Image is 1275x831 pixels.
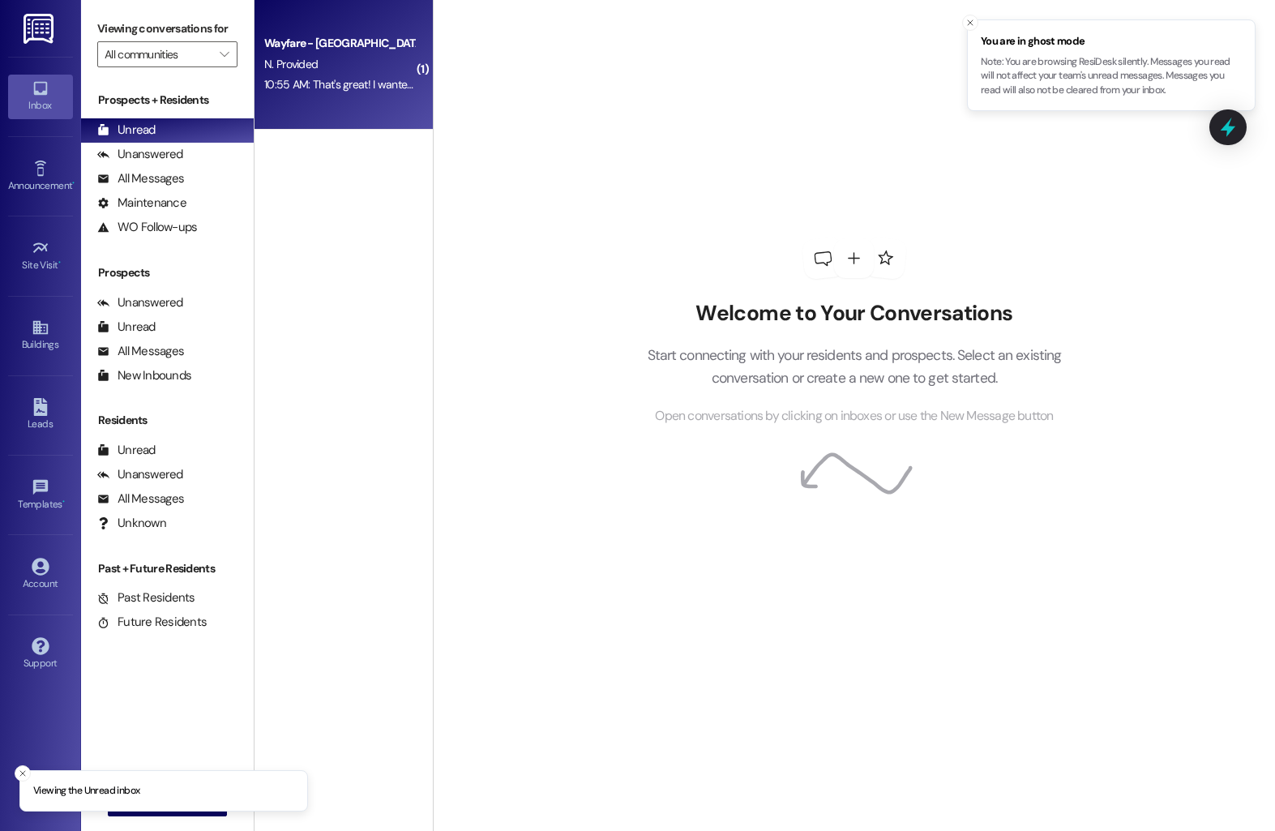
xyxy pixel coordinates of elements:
[97,122,156,139] div: Unread
[97,490,184,508] div: All Messages
[97,515,166,532] div: Unknown
[655,406,1053,426] span: Open conversations by clicking on inboxes or use the New Message button
[8,473,73,517] a: Templates •
[62,496,65,508] span: •
[105,41,212,67] input: All communities
[15,765,31,782] button: Close toast
[97,16,237,41] label: Viewing conversations for
[58,257,61,268] span: •
[8,632,73,676] a: Support
[97,195,186,212] div: Maintenance
[81,412,254,429] div: Residents
[97,367,191,384] div: New Inbounds
[264,77,635,92] div: 10:55 AM: That's great! I wanted to ask what floor plans you all have on a 1 story
[264,57,318,71] span: N. Provided
[81,264,254,281] div: Prospects
[8,553,73,597] a: Account
[97,294,183,311] div: Unanswered
[81,92,254,109] div: Prospects + Residents
[72,178,75,189] span: •
[97,442,156,459] div: Unread
[97,466,183,483] div: Unanswered
[81,560,254,577] div: Past + Future Residents
[97,343,184,360] div: All Messages
[8,393,73,437] a: Leads
[33,784,139,799] p: Viewing the Unread inbox
[8,234,73,278] a: Site Visit •
[962,15,978,31] button: Close toast
[981,33,1242,49] span: You are in ghost mode
[97,319,156,336] div: Unread
[97,614,207,631] div: Future Residents
[981,55,1242,98] p: Note: You are browsing ResiDesk silently. Messages you read will not affect your team's unread me...
[8,75,73,118] a: Inbox
[97,146,183,163] div: Unanswered
[97,219,197,236] div: WO Follow-ups
[623,344,1086,390] p: Start connecting with your residents and prospects. Select an existing conversation or create a n...
[623,301,1086,327] h2: Welcome to Your Conversations
[264,35,414,52] div: Wayfare - [GEOGRAPHIC_DATA]
[24,14,57,44] img: ResiDesk Logo
[8,314,73,358] a: Buildings
[220,48,229,61] i: 
[97,589,195,606] div: Past Residents
[97,170,184,187] div: All Messages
